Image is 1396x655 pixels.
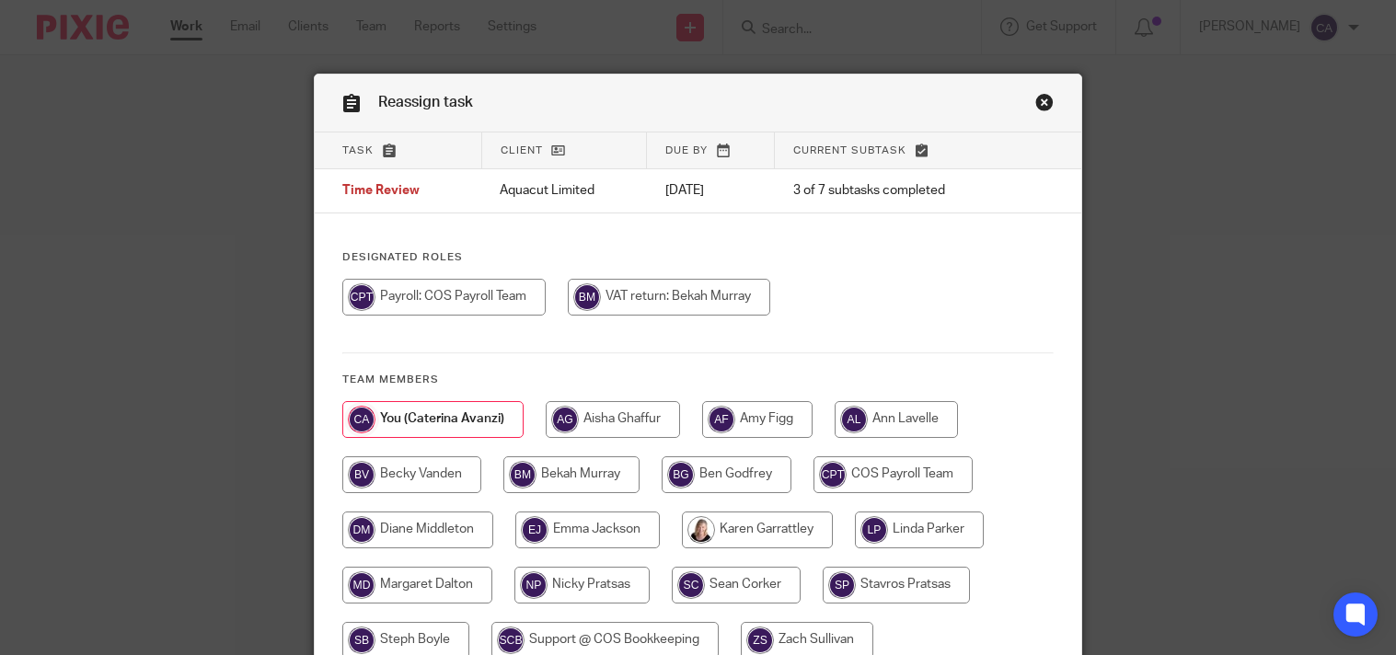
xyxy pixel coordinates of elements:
[1035,93,1054,118] a: Close this dialog window
[500,181,629,200] p: Aquacut Limited
[793,145,906,155] span: Current subtask
[775,169,1011,213] td: 3 of 7 subtasks completed
[378,95,473,109] span: Reassign task
[501,145,543,155] span: Client
[665,181,756,200] p: [DATE]
[342,373,1053,387] h4: Team members
[342,250,1053,265] h4: Designated Roles
[342,185,420,198] span: Time Review
[342,145,374,155] span: Task
[665,145,708,155] span: Due by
